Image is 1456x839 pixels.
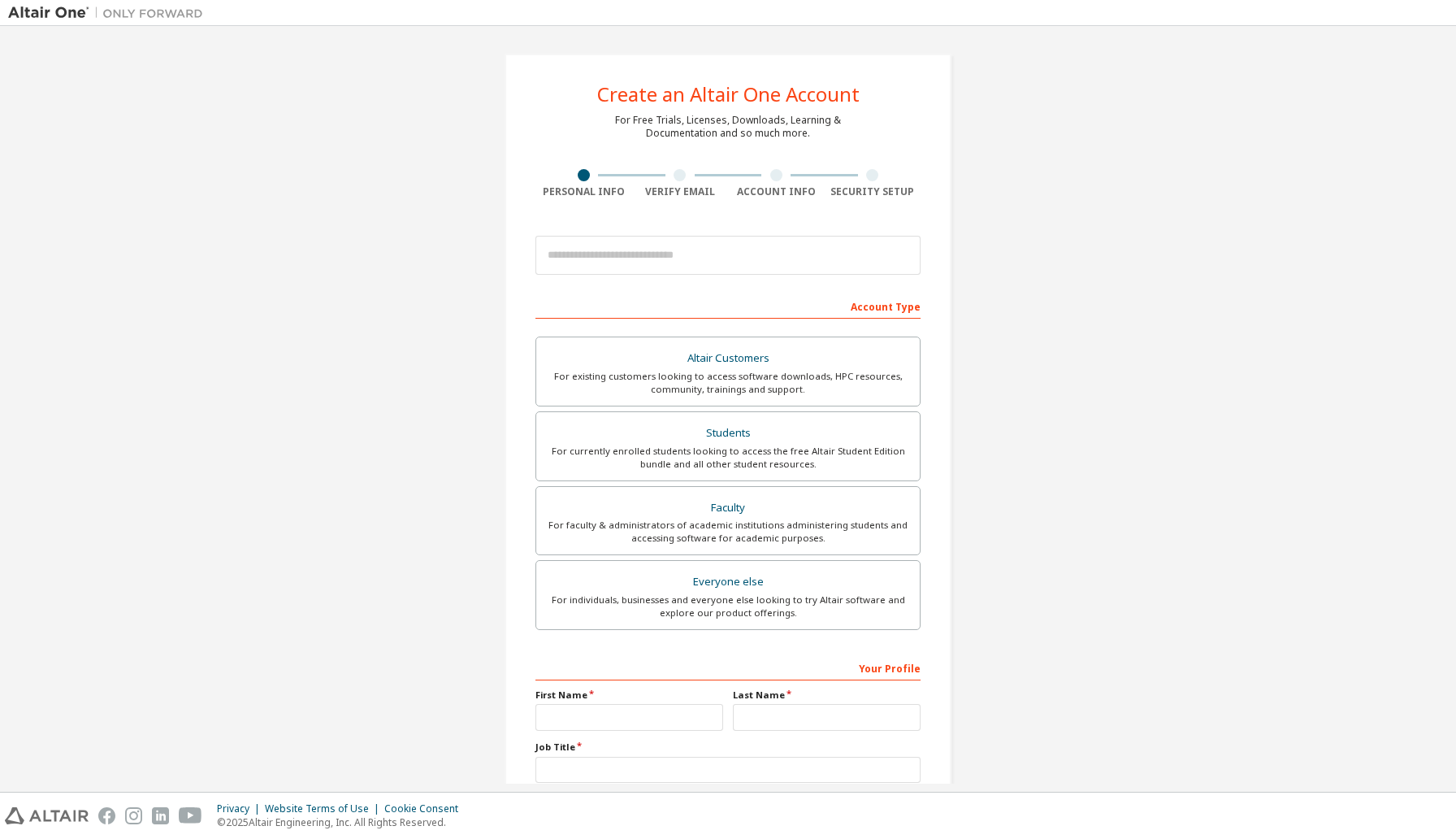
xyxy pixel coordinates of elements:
img: altair_logo.svg [5,807,89,824]
p: © 2025 Altair Engineering, Inc. All Rights Reserved. [217,815,468,829]
img: youtube.svg [179,807,202,824]
div: For Free Trials, Licenses, Downloads, Learning & Documentation and so much more. [615,114,841,140]
img: linkedin.svg [152,807,169,824]
div: Altair Customers [546,347,910,370]
div: Privacy [217,802,265,815]
div: Website Terms of Use [265,802,384,815]
div: Your Profile [535,654,921,680]
div: Create an Altair One Account [597,85,860,104]
img: Altair One [8,5,211,21]
div: Faculty [546,497,910,519]
label: First Name [535,689,723,702]
div: Security Setup [825,185,921,198]
img: instagram.svg [125,807,142,824]
div: Account Type [535,293,921,319]
div: For currently enrolled students looking to access the free Altair Student Edition bundle and all ... [546,445,910,471]
div: For existing customers looking to access software downloads, HPC resources, community, trainings ... [546,370,910,396]
div: For faculty & administrators of academic institutions administering students and accessing softwa... [546,519,910,545]
div: For individuals, businesses and everyone else looking to try Altair software and explore our prod... [546,593,910,619]
label: Last Name [733,689,921,702]
div: Personal Info [535,185,632,198]
div: Verify Email [632,185,729,198]
img: facebook.svg [98,807,115,824]
label: Job Title [535,741,921,754]
div: Account Info [728,185,825,198]
div: Cookie Consent [384,802,468,815]
div: Everyone else [546,571,910,593]
div: Students [546,422,910,445]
